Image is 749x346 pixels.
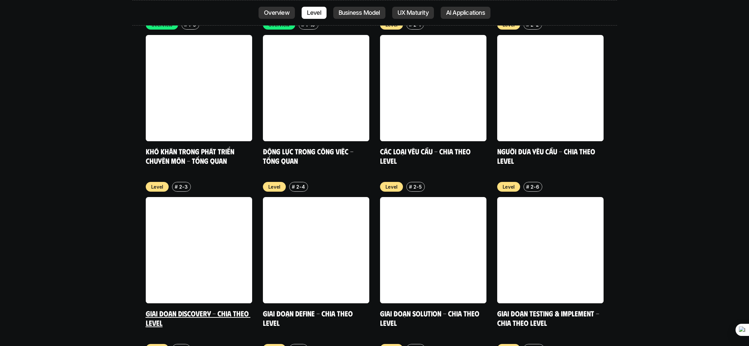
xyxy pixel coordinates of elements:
h6: # [292,184,295,189]
h6: # [175,184,178,189]
p: Level [151,183,164,190]
p: Level [268,183,281,190]
a: Giai đoạn Testing & Implement - Chia theo Level [497,309,601,327]
a: UX Maturity [392,7,434,19]
p: UX Maturity [398,9,429,16]
h6: # [526,184,529,189]
a: Business Model [333,7,385,19]
a: Level [302,7,327,19]
p: Level [385,183,398,190]
a: Khó khăn trong phát triển chuyên môn - Tổng quan [146,147,236,165]
a: Các loại yêu cầu - Chia theo level [380,147,472,165]
p: Overview [264,9,290,16]
a: Giai đoạn Solution - Chia theo Level [380,309,481,327]
h6: # [409,184,412,189]
a: Người đưa yêu cầu - Chia theo Level [497,147,597,165]
a: Giai đoạn Define - Chia theo Level [263,309,354,327]
a: AI Applications [441,7,490,19]
p: 2-5 [413,183,421,190]
p: 2-3 [179,183,188,190]
a: Giai đoạn Discovery - Chia theo Level [146,309,250,327]
p: AI Applications [446,9,485,16]
a: Overview [259,7,295,19]
p: 2-6 [531,183,539,190]
p: Business Model [339,9,380,16]
h6: # [301,22,304,27]
p: 2-4 [296,183,305,190]
h6: # [409,22,412,27]
h6: # [526,22,529,27]
p: Level [307,9,321,16]
h6: # [184,22,187,27]
p: Level [503,183,515,190]
a: Động lực trong công việc - Tổng quan [263,147,355,165]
